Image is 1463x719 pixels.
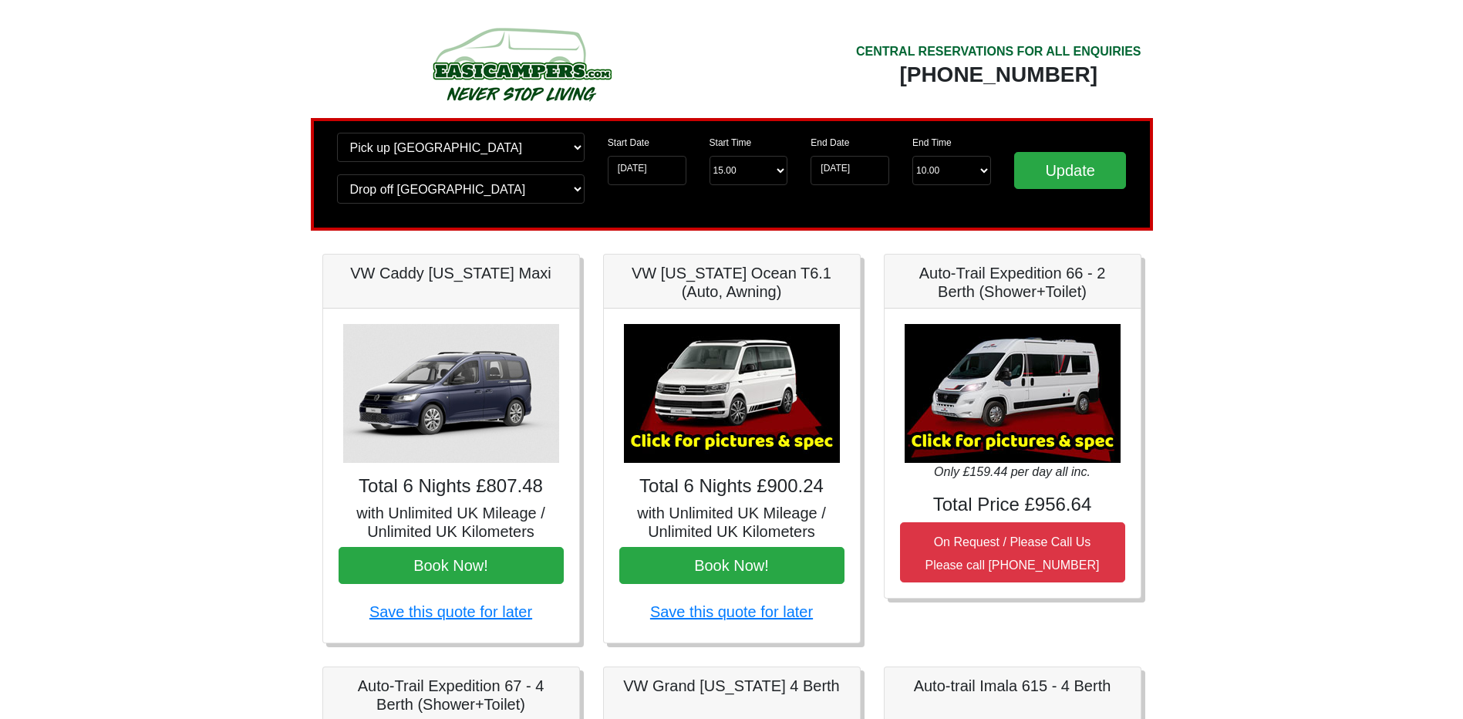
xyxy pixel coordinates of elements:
[619,504,844,541] h5: with Unlimited UK Mileage / Unlimited UK Kilometers
[900,522,1125,582] button: On Request / Please Call UsPlease call [PHONE_NUMBER]
[811,156,889,185] input: Return Date
[900,264,1125,301] h5: Auto-Trail Expedition 66 - 2 Berth (Shower+Toilet)
[619,677,844,695] h5: VW Grand [US_STATE] 4 Berth
[339,264,564,282] h5: VW Caddy [US_STATE] Maxi
[912,136,952,150] label: End Time
[905,324,1121,463] img: Auto-Trail Expedition 66 - 2 Berth (Shower+Toilet)
[619,475,844,498] h4: Total 6 Nights £900.24
[375,22,668,106] img: campers-checkout-logo.png
[339,504,564,541] h5: with Unlimited UK Mileage / Unlimited UK Kilometers
[900,677,1125,695] h5: Auto-trail Imala 615 - 4 Berth
[339,677,564,714] h5: Auto-Trail Expedition 67 - 4 Berth (Shower+Toilet)
[856,61,1141,89] div: [PHONE_NUMBER]
[856,42,1141,61] div: CENTRAL RESERVATIONS FOR ALL ENQUIRIES
[925,535,1100,572] small: On Request / Please Call Us Please call [PHONE_NUMBER]
[900,494,1125,516] h4: Total Price £956.64
[934,465,1091,478] i: Only £159.44 per day all inc.
[811,136,849,150] label: End Date
[608,136,649,150] label: Start Date
[619,264,844,301] h5: VW [US_STATE] Ocean T6.1 (Auto, Awning)
[339,547,564,584] button: Book Now!
[369,603,532,620] a: Save this quote for later
[1014,152,1127,189] input: Update
[624,324,840,463] img: VW California Ocean T6.1 (Auto, Awning)
[710,136,752,150] label: Start Time
[650,603,813,620] a: Save this quote for later
[608,156,686,185] input: Start Date
[343,324,559,463] img: VW Caddy California Maxi
[619,547,844,584] button: Book Now!
[339,475,564,498] h4: Total 6 Nights £807.48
